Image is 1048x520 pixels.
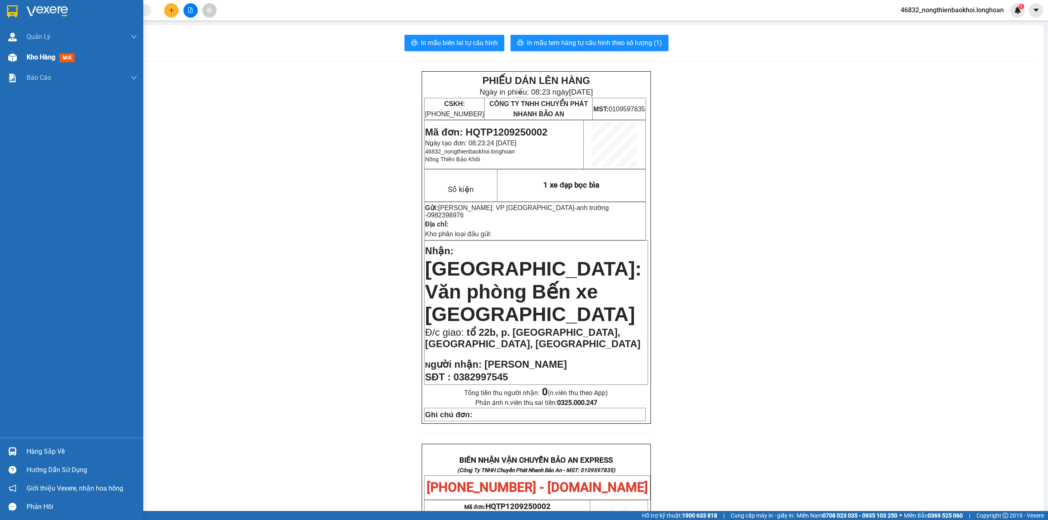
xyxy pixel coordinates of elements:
strong: (Công Ty TNHH Chuyển Phát Nhanh Bảo An - MST: 0109597835) [457,467,615,473]
strong: 1900 633 818 [682,512,717,519]
span: down [131,75,137,81]
span: 1 [1020,4,1023,9]
span: Miền Bắc [904,511,963,520]
span: anh trường - [425,204,609,219]
span: In mẫu biên lai tự cấu hình [421,38,498,48]
strong: Gửi: [425,204,438,211]
strong: 0 [542,386,548,398]
img: warehouse-icon [8,53,17,62]
span: - [425,204,609,219]
span: Tổng tiền thu người nhận: [464,389,608,397]
button: aim [202,3,217,18]
span: In mẫu tem hàng tự cấu hình theo số lượng (1) [527,38,662,48]
span: caret-down [1032,7,1040,14]
strong: Địa chỉ: [425,221,448,228]
strong: N [425,361,481,369]
span: [PERSON_NAME]: VP [GEOGRAPHIC_DATA] [438,204,575,211]
sup: 1 [1019,4,1024,9]
span: Đ/c giao: [425,327,466,338]
span: aim [206,7,212,13]
span: ⚪️ [899,514,902,517]
span: Phản ánh n.viên thu sai tiền: [475,399,597,407]
span: [DATE] [569,88,593,96]
span: mới [59,53,75,62]
div: Hướng dẫn sử dụng [27,464,137,476]
span: Hỗ trợ kỹ thuật: [642,511,717,520]
span: Kho hàng [27,53,55,61]
img: icon-new-feature [1014,7,1021,14]
span: 1 xe đạp bọc bìa [543,181,599,190]
span: Ngày in phiếu: 08:23 ngày [55,16,168,25]
span: Mã đơn: HQTP1209250002 [3,50,126,61]
strong: SĐT : [425,371,451,382]
span: plus [169,7,174,13]
span: 46832_nongthienbaokhoi.longhoan [894,5,1010,15]
span: | [969,511,970,520]
img: warehouse-icon [8,447,17,456]
span: Kho phân loại đầu gửi: [425,231,492,237]
button: caret-down [1029,3,1043,18]
span: [PHONE_NUMBER] [425,100,484,118]
span: copyright [1003,513,1008,518]
span: HQTP1209250002 [486,502,551,511]
span: Mã đơn: [464,504,551,510]
img: warehouse-icon [8,33,17,41]
span: Ngày in phiếu: 08:23 ngày [479,88,593,96]
div: Phản hồi [27,501,137,513]
span: Miền Nam [797,511,897,520]
button: plus [164,3,178,18]
span: CÔNG TY TNHH CHUYỂN PHÁT NHANH BẢO AN [65,28,163,43]
button: printerIn mẫu biên lai tự cấu hình [404,35,504,51]
strong: CSKH: [444,100,465,107]
strong: Ghi chú đơn: [425,410,472,419]
button: file-add [183,3,198,18]
strong: 0369 525 060 [928,512,963,519]
span: [PERSON_NAME] [484,359,567,370]
span: Nông Thiên Bảo Khôi [425,156,480,163]
span: Số kiện [448,185,474,194]
span: [PHONE_NUMBER] - [DOMAIN_NAME] [427,479,648,495]
span: | [723,511,725,520]
span: Báo cáo [27,72,51,83]
strong: PHIẾU DÁN LÊN HÀNG [482,75,590,86]
strong: CSKH: [23,28,43,35]
span: (n.viên thu theo App) [542,389,608,397]
img: solution-icon [8,74,17,82]
strong: PHIẾU DÁN LÊN HÀNG [58,4,165,15]
span: printer [517,39,524,47]
span: down [131,34,137,40]
strong: 0708 023 035 - 0935 103 250 [822,512,897,519]
span: gười nhận: [431,359,482,370]
span: printer [411,39,418,47]
img: logo-vxr [7,5,18,18]
strong: BIÊN NHẬN VẬN CHUYỂN BẢO AN EXPRESS [459,456,613,465]
span: Quản Lý [27,32,50,42]
span: Giới thiệu Vexere, nhận hoa hồng [27,483,123,493]
span: 0982398976 [427,212,464,219]
strong: 0325.000.247 [557,399,597,407]
span: Ngày tạo đơn: 08:23:24 [DATE] [425,140,516,147]
span: 0109597835 [593,106,645,113]
span: tổ 22b, p. [GEOGRAPHIC_DATA], [GEOGRAPHIC_DATA], [GEOGRAPHIC_DATA] [425,327,640,349]
strong: MST: [593,106,608,113]
span: Mã đơn: HQTP1209250002 [425,127,547,138]
span: [PHONE_NUMBER] [3,28,62,42]
span: message [9,503,16,511]
span: 0382997545 [454,371,508,382]
span: notification [9,484,16,492]
div: Hàng sắp về [27,445,137,458]
span: 46832_nongthienbaokhoi.longhoan [425,148,515,155]
span: file-add [187,7,193,13]
span: question-circle [9,466,16,474]
span: [GEOGRAPHIC_DATA]: Văn phòng Bến xe [GEOGRAPHIC_DATA] [425,258,641,325]
button: printerIn mẫu tem hàng tự cấu hình theo số lượng (1) [510,35,669,51]
span: CÔNG TY TNHH CHUYỂN PHÁT NHANH BẢO AN [489,100,588,118]
span: Cung cấp máy in - giấy in: [731,511,795,520]
span: Nhận: [425,245,454,256]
